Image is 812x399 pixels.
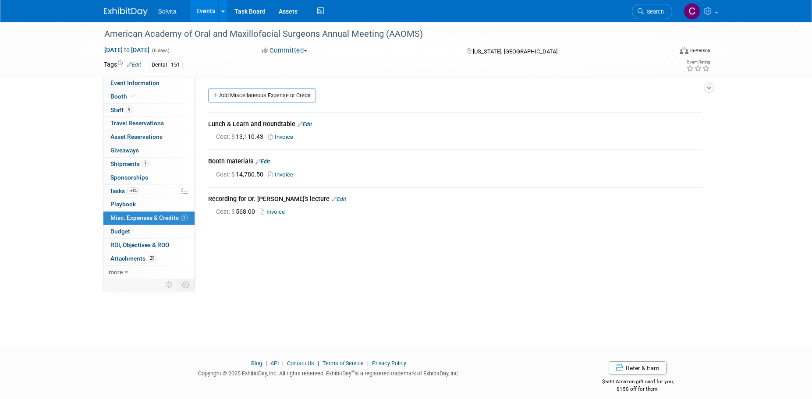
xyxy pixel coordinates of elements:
[365,360,371,367] span: |
[259,46,311,55] button: Committed
[131,94,135,99] i: Booth reservation complete
[103,239,195,252] a: ROI, Objectives & ROO
[127,62,141,68] a: Edit
[316,360,321,367] span: |
[103,266,195,279] a: more
[123,46,131,53] span: to
[621,46,711,59] div: Event Format
[680,47,688,54] img: Format-Inperson.png
[208,194,702,205] div: Recording for Dr. [PERSON_NAME]'s lecture
[110,79,160,86] span: Event Information
[110,228,130,235] span: Budget
[690,47,710,54] div: In-Person
[298,121,312,127] a: Edit
[110,241,169,248] span: ROI, Objectives & ROO
[103,225,195,238] a: Budget
[177,279,195,290] td: Toggle Event Tabs
[110,255,156,262] span: Attachments
[103,171,195,184] a: Sponsorships
[103,185,195,198] a: Tasks50%
[216,133,267,140] span: 13,110.43
[149,60,183,70] div: Dental - 151
[110,93,137,100] span: Booth
[109,268,123,275] span: more
[103,90,195,103] a: Booth
[216,208,236,215] span: Cost: $
[270,360,279,367] a: API
[287,360,314,367] a: Contact Us
[110,120,164,127] span: Travel Reservations
[142,160,149,167] span: 1
[473,48,557,55] span: [US_STATE], [GEOGRAPHIC_DATA]
[103,252,195,265] a: Attachments29
[104,60,141,70] td: Tags
[103,77,195,90] a: Event Information
[103,198,195,211] a: Playbook
[158,8,177,15] span: Solvita
[162,279,177,290] td: Personalize Event Tab Strip
[151,48,170,53] span: (6 days)
[127,187,139,194] span: 50%
[110,187,139,194] span: Tasks
[567,372,709,392] div: $500 Amazon gift card for you,
[263,360,269,367] span: |
[181,215,188,221] span: 3
[280,360,286,367] span: |
[644,8,664,15] span: Search
[609,361,667,374] a: Refer & Earn
[110,174,148,181] span: Sponsorships
[104,367,554,378] div: Copyright © 2025 ExhibitDay, Inc. All rights reserved. ExhibitDay is a registered trademark of Ex...
[323,360,364,367] a: Terms of Service
[686,60,710,64] div: Event Rating
[208,157,702,167] div: Booth materials
[101,26,659,42] div: American Academy of Oral and Maxillofacial Surgeons Annual Meeting (AAOMS)
[126,106,132,113] span: 9
[110,106,132,113] span: Staff
[216,208,259,215] span: 568.00
[216,171,267,178] span: 14,780.50
[216,133,236,140] span: Cost: $
[110,160,149,167] span: Shipments
[103,117,195,130] a: Travel Reservations
[110,147,139,154] span: Giveaways
[351,369,355,374] sup: ®
[332,196,346,202] a: Edit
[268,134,297,140] a: Invoice
[208,88,316,102] a: Add Miscellaneous Expense or Credit
[104,7,148,16] img: ExhibitDay
[103,212,195,225] a: Misc. Expenses & Credits3
[632,4,672,19] a: Search
[251,360,262,367] a: Blog
[684,3,700,20] img: Cindy Miller
[567,385,709,393] div: $150 off for them.
[372,360,406,367] a: Privacy Policy
[103,131,195,144] a: Asset Reservations
[103,158,195,171] a: Shipments1
[103,104,195,117] a: Staff9
[216,171,236,178] span: Cost: $
[110,133,163,140] span: Asset Reservations
[148,255,156,261] span: 29
[110,214,188,221] span: Misc. Expenses & Credits
[103,144,195,157] a: Giveaways
[255,159,270,165] a: Edit
[260,208,288,215] a: Invoice
[110,201,136,208] span: Playbook
[208,120,702,130] div: Lunch & Learn and Roundtable
[268,171,297,178] a: Invoice
[104,46,150,54] span: [DATE] [DATE]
